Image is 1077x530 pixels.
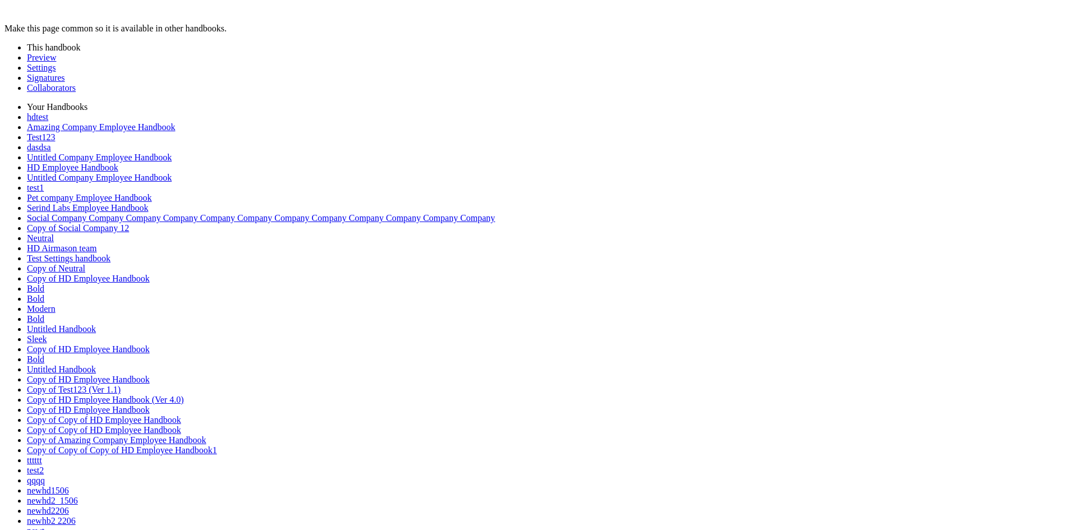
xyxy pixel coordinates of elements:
a: qqqq [27,476,45,485]
a: Untitled Company Employee Handbook [27,173,172,182]
a: Test123 [27,132,55,142]
a: Copy of HD Employee Handbook [27,405,150,414]
a: Modern [27,304,56,314]
a: Signatures [27,73,65,82]
a: Copy of Neutral [27,264,85,273]
a: Copy of Copy of HD Employee Handbook [27,415,181,425]
a: newhd2_1506 [27,496,78,505]
a: Social Company Company Company Company Company Company Company Company Company Company Company Co... [27,213,495,223]
a: Bold [27,354,44,364]
a: Copy of HD Employee Handbook [27,344,150,354]
a: Copy of Copy of Copy of HD Employee Handbook1 [27,445,217,455]
a: hdtest [27,112,48,122]
a: Copy of Social Company 12 [27,223,129,233]
a: Amazing Company Employee Handbook [27,122,175,132]
a: newhb2 2206 [27,516,76,526]
a: tttttt [27,455,42,465]
a: Sleek [27,334,47,344]
a: test2 [27,466,44,475]
a: Bold [27,294,44,303]
a: Neutral [27,233,54,243]
a: Test Settings handbook [27,254,111,263]
a: newhd1506 [27,486,69,495]
a: Untitled Handbook [27,365,96,374]
a: Bold [27,314,44,324]
a: Untitled Handbook [27,324,96,334]
a: newhd2206 [27,506,69,515]
a: HD Employee Handbook [27,163,118,172]
a: test1 [27,183,44,192]
a: HD Airmason team [27,243,96,253]
a: Copy of Copy of HD Employee Handbook [27,425,181,435]
a: Copy of HD Employee Handbook [27,375,150,384]
a: Collaborators [27,83,76,93]
a: Pet company Employee Handbook [27,193,152,202]
a: Copy of HD Employee Handbook [27,274,150,283]
div: Make this page common so it is available in other handbooks. [4,24,1073,34]
a: Preview [27,53,56,62]
a: Copy of Test123 (Ver 1.1) [27,385,121,394]
li: This handbook [27,43,1073,53]
a: Settings [27,63,56,72]
a: dasdsa [27,142,51,152]
li: Your Handbooks [27,102,1073,112]
a: Bold [27,284,44,293]
a: Serind Labs Employee Handbook [27,203,148,213]
a: Copy of Amazing Company Employee Handbook [27,435,206,445]
a: Copy of HD Employee Handbook (Ver 4.0) [27,395,184,404]
a: Untitled Company Employee Handbook [27,153,172,162]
